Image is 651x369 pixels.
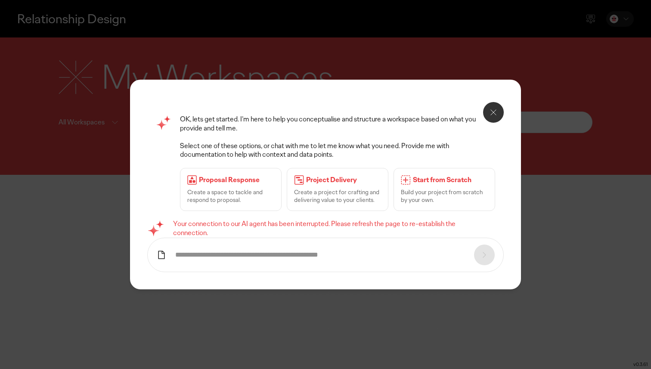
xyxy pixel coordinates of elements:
[413,176,488,185] p: Start from Scratch
[306,176,381,185] p: Project Delivery
[180,142,495,160] p: Select one of these options, or chat with me to let me know what you need. Provide me with docume...
[180,115,495,133] p: OK, lets get started. I’m here to help you conceptualise and structure a workspace based on what ...
[294,188,381,204] p: Create a project for crafting and delivering value to your clients.
[173,220,477,238] p: Your connection to our AI agent has been interrupted. Please refresh the page to re-establish the...
[199,176,274,185] p: Proposal Response
[401,188,488,204] p: Build your project from scratch by your own.
[187,188,274,204] p: Create a space to tackle and respond to proposal.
